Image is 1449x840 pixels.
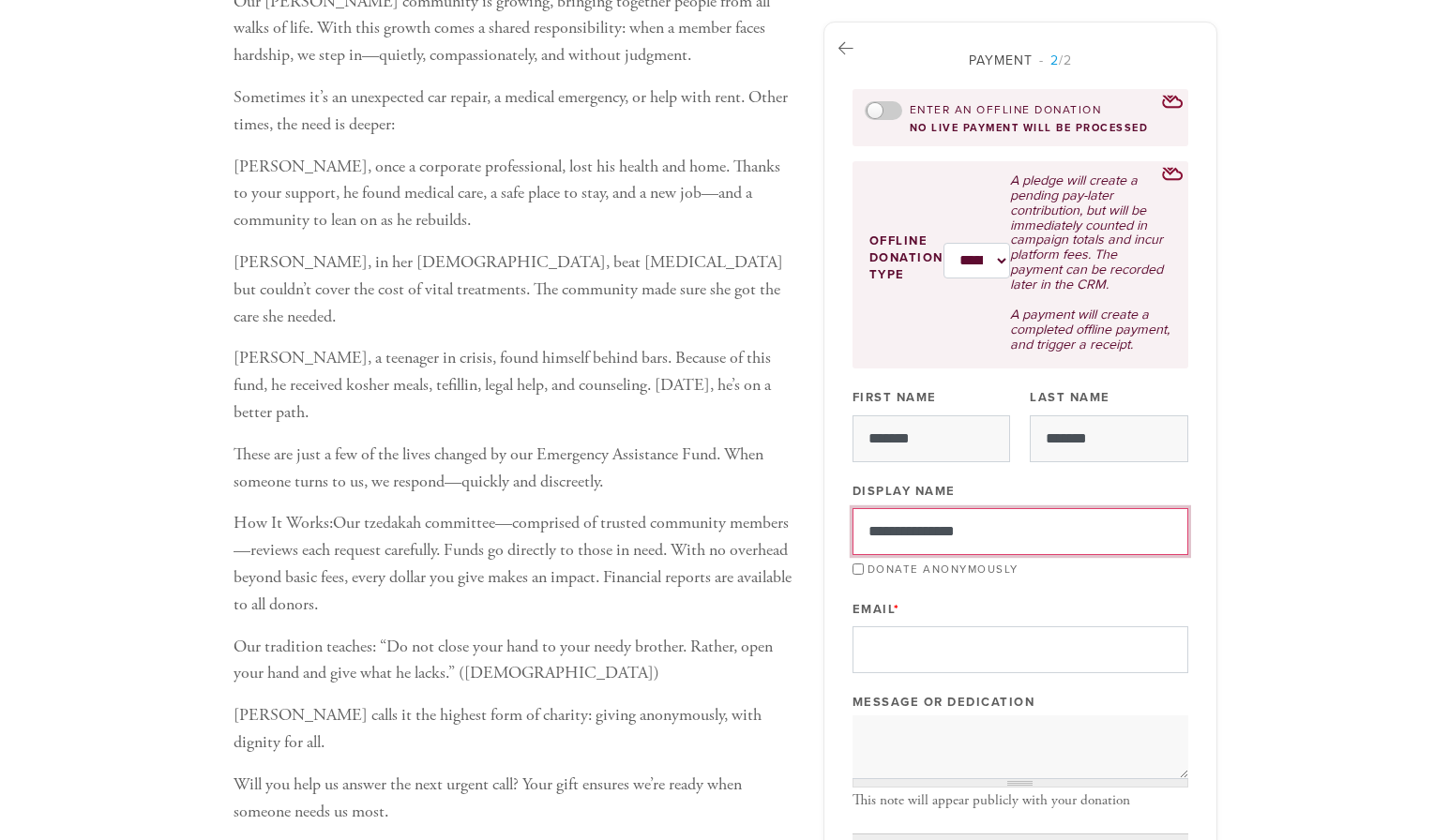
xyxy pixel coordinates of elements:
label: Message or dedication [853,694,1035,711]
div: Payment [853,51,1188,70]
label: Donate Anonymously [868,562,1019,576]
label: Display Name [853,483,956,500]
p: A payment will create a completed offline payment, and trigger a receipt. [1010,307,1170,352]
div: no live payment will be processed [865,122,1176,134]
p: [PERSON_NAME] calls it the highest form of charity: giving anonymously, with dignity for all. [234,702,794,757]
p: Sometimes it’s an unexpected car repair, a medical emergency, or help with rent. Other times, the... [234,84,794,139]
span: This field is required. [894,602,900,617]
label: Last Name [1030,389,1110,406]
p: A pledge will create a pending pay-later contribution, but will be immediately counted in campaig... [1010,173,1170,292]
label: First Name [853,389,937,406]
p: Will you help us answer the next urgent call? Your gift ensures we’re ready when someone needs us... [234,772,794,826]
p: These are just a few of the lives changed by our Emergency Assistance Fund. When someone turns to... [234,442,794,496]
span: /2 [1039,52,1072,68]
p: [PERSON_NAME], once a corporate professional, lost his health and home. Thanks to your support, h... [234,154,794,234]
p: [PERSON_NAME], a teenager in crisis, found himself behind bars. Because of this fund, he received... [234,345,794,426]
div: This note will appear publicly with your donation [853,792,1188,809]
p: Our tradition teaches: “Do not close your hand to your needy brother. Rather, open your hand and ... [234,634,794,688]
p: [PERSON_NAME], in her [DEMOGRAPHIC_DATA], beat [MEDICAL_DATA] but couldn’t cover the cost of vita... [234,249,794,330]
label: Offline donation type [869,232,943,284]
label: Enter an offline donation [910,102,1102,118]
p: How It Works:Our tzedakah committee—comprised of trusted community members—reviews each request c... [234,510,794,618]
span: 2 [1050,52,1059,68]
label: Email [853,601,900,618]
